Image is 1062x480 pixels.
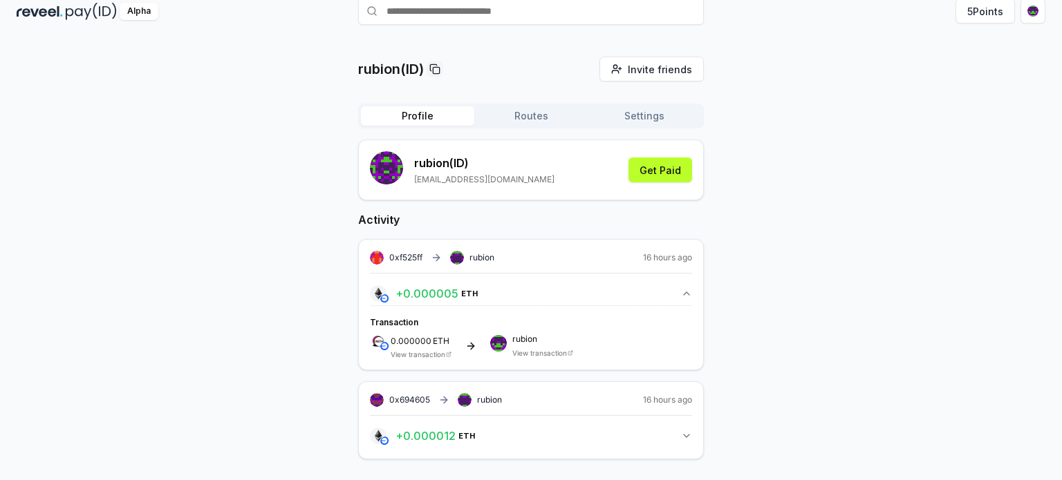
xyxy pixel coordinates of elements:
[391,350,445,358] a: View transaction
[599,57,704,81] button: Invite friends
[370,305,692,358] div: +0.000005ETH
[512,335,573,343] span: rubion
[358,211,704,228] h2: Activity
[414,155,555,171] p: rubion (ID)
[66,3,117,20] img: pay_id
[370,424,692,448] button: +0.000012ETH
[370,285,386,302] img: logo.png
[370,333,386,349] img: logo.png
[643,394,692,405] span: 16 hours ago
[380,342,389,350] img: base-network.png
[469,252,494,263] span: rubion
[389,252,422,262] span: 0xf525ff
[628,62,692,77] span: Invite friends
[433,337,449,345] span: ETH
[370,317,418,327] span: Transaction
[389,394,430,405] span: 0x694605
[512,349,567,357] a: View transaction
[17,3,63,20] img: reveel_dark
[370,282,692,305] button: +0.000005ETH
[380,294,389,303] img: base-network.png
[643,252,692,263] span: 16 hours ago
[391,336,431,346] span: 0.000000
[380,436,389,445] img: base-network.png
[414,174,555,185] p: [EMAIL_ADDRESS][DOMAIN_NAME]
[361,106,474,126] button: Profile
[628,157,692,182] button: Get Paid
[120,3,158,20] div: Alpha
[588,106,701,126] button: Settings
[358,59,424,79] p: rubion(ID)
[474,106,588,126] button: Routes
[370,428,386,444] img: logo.png
[477,394,502,405] span: rubion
